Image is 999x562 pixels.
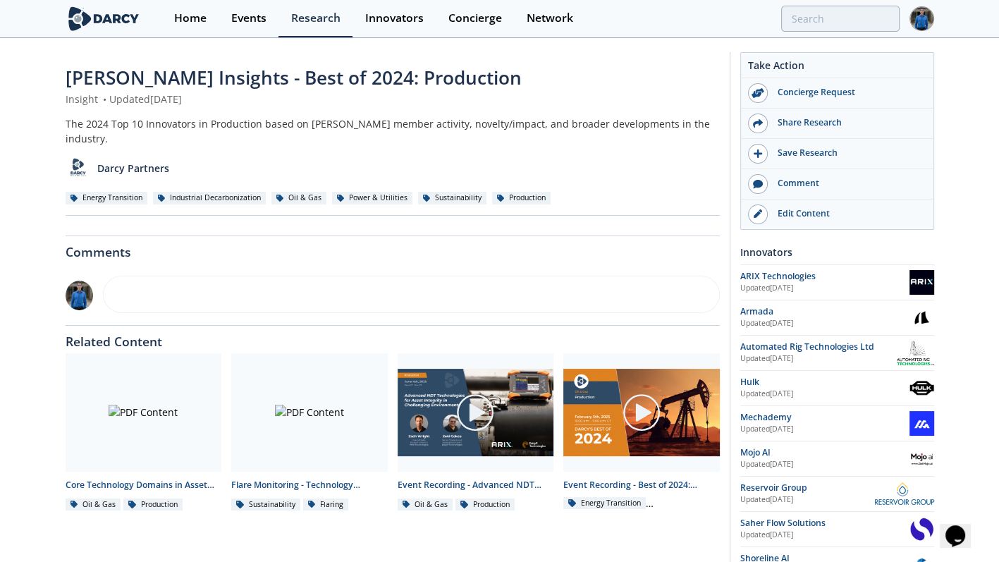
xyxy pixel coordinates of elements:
a: PDF Content Core Technology Domains in Asset Integrity Automation - Technology Landscape Oil & Ga... [61,353,227,512]
img: Saher Flow Solutions [909,517,934,542]
a: Video Content Event Recording - Advanced NDT Technologies for Asset Integrity in Challenging Envi... [393,353,559,512]
img: Hulk [909,376,934,401]
div: Energy Transition [563,497,646,510]
div: Production [123,499,183,511]
img: Video Content [563,369,720,457]
div: Updated [DATE] [740,424,909,435]
div: Oil & Gas [398,499,453,511]
img: Mojo AI [909,446,934,471]
div: Concierge Request [768,86,926,99]
div: Innovators [740,240,934,264]
img: 6c335542-219a-4db2-9fdb-3c5829b127e3 [66,281,94,310]
div: Updated [DATE] [740,459,909,470]
div: Sustainability [231,499,300,511]
a: Automated Rig Technologies Ltd Updated[DATE] Automated Rig Technologies Ltd [740,341,934,365]
img: ARIX Technologies [909,270,934,295]
img: Mechademy [909,411,934,436]
a: PDF Content Flare Monitoring - Technology Landscape Sustainability Flaring [226,353,393,512]
a: Video Content Event Recording - Best of 2024: Production Energy Transition [558,353,725,512]
div: Core Technology Domains in Asset Integrity Automation - Technology Landscape [66,479,222,491]
div: Automated Rig Technologies Ltd [740,341,897,353]
a: ARIX Technologies Updated[DATE] ARIX Technologies [740,270,934,295]
a: Hulk Updated[DATE] Hulk [740,376,934,401]
div: Armada [740,305,909,318]
div: Updated [DATE] [740,530,909,541]
div: Comments [66,236,720,259]
img: Video Content [398,369,554,457]
div: Updated [DATE] [740,389,909,400]
iframe: chat widget [940,506,985,548]
div: Updated [DATE] [740,494,875,506]
div: Mojo AI [740,446,909,459]
div: Event Recording - Advanced NDT Technologies for Asset Integrity in Challenging Environments [398,479,554,491]
div: Share Research [768,116,926,129]
div: Industrial Decarbonization [153,192,266,204]
a: Mechademy Updated[DATE] Mechademy [740,411,934,436]
div: Oil & Gas [66,499,121,511]
div: Flare Monitoring - Technology Landscape [231,479,388,491]
div: Related Content [66,326,720,348]
span: • [101,92,109,106]
div: Events [231,13,266,24]
p: Darcy Partners [97,161,169,176]
span: [PERSON_NAME] Insights - Best of 2024: Production [66,65,522,90]
div: Updated [DATE] [740,318,909,329]
div: Updated [DATE] [740,283,909,294]
a: Mojo AI Updated[DATE] Mojo AI [740,446,934,471]
div: Power & Utilities [332,192,413,204]
img: logo-wide.svg [66,6,142,31]
div: Comment [768,177,926,190]
div: Oil & Gas [271,192,327,204]
img: play-chapters-gray.svg [455,393,495,432]
div: Saher Flow Solutions [740,517,909,530]
a: Edit Content [741,200,933,229]
div: Innovators [365,13,424,24]
div: Production [492,192,551,204]
div: ARIX Technologies [740,270,909,283]
div: Network [527,13,573,24]
img: Reservoir Group [875,482,934,505]
div: Hulk [740,376,909,389]
img: play-chapters-gray.svg [622,393,661,432]
div: Updated [DATE] [740,353,897,365]
div: Research [291,13,341,24]
div: Event Recording - Best of 2024: Production [563,479,720,491]
a: Saher Flow Solutions Updated[DATE] Saher Flow Solutions [740,517,934,542]
a: Armada Updated[DATE] Armada [740,305,934,330]
div: Flaring [303,499,349,511]
div: Energy Transition [66,192,148,204]
div: Take Action [741,58,933,78]
div: Concierge [448,13,502,24]
div: Insight Updated [DATE] [66,92,720,106]
img: Automated Rig Technologies Ltd [897,341,933,365]
img: Armada [909,305,934,330]
div: Sustainability [418,192,487,204]
a: Reservoir Group Updated[DATE] Reservoir Group [740,482,934,506]
div: Production [455,499,515,511]
div: Edit Content [768,207,926,220]
div: Reservoir Group [740,482,875,494]
div: The 2024 Top 10 Innovators in Production based on [PERSON_NAME] member activity, novelty/impact, ... [66,116,720,146]
input: Advanced Search [781,6,900,32]
div: Save Research [768,147,926,159]
img: Profile [909,6,934,31]
div: Home [174,13,207,24]
div: Mechademy [740,411,909,424]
